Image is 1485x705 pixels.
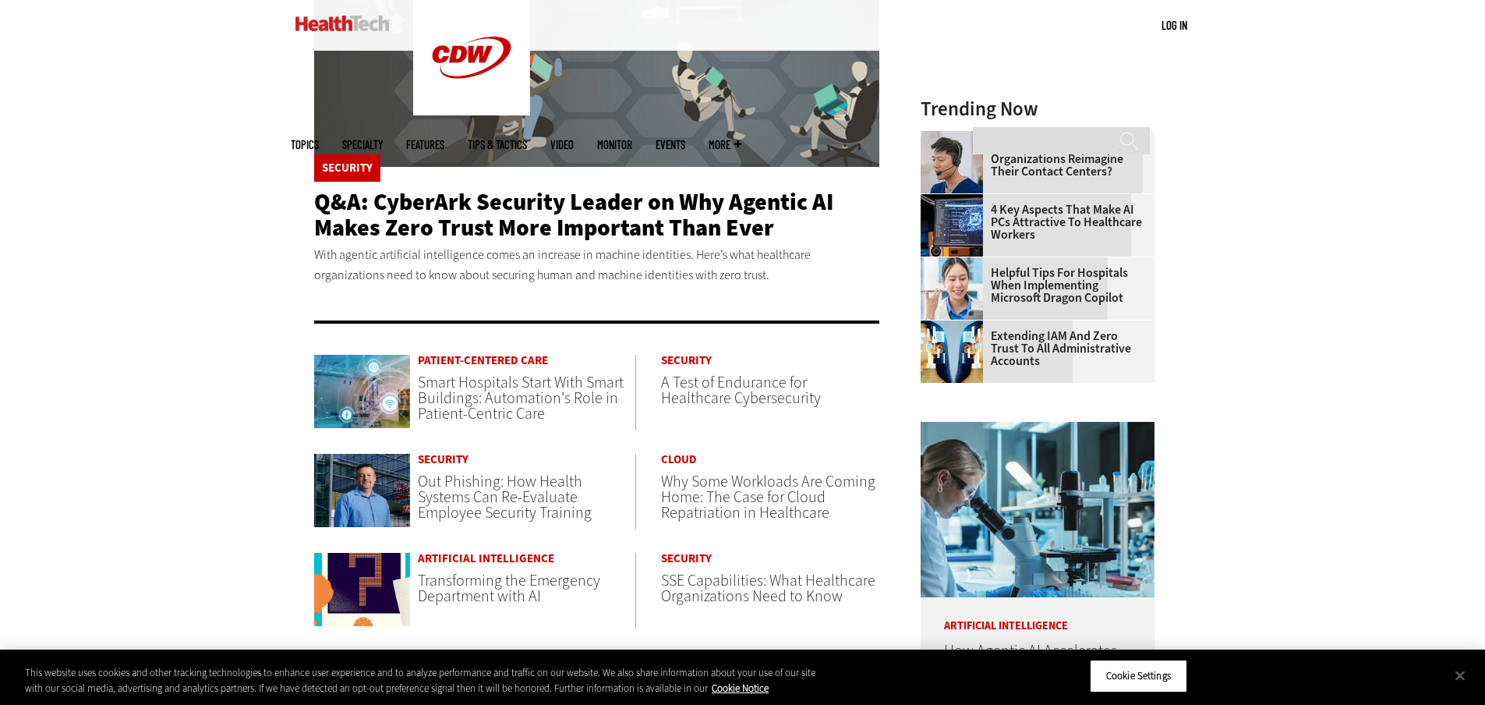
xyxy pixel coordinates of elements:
[661,454,879,466] a: Cloud
[921,194,991,207] a: Desktop monitor with brain AI concept
[322,162,373,174] a: Security
[712,682,769,695] a: More information about your privacy
[314,553,411,626] img: illustration of question mark
[661,553,879,565] a: Security
[25,665,817,696] div: This website uses cookies and other tracking technologies to enhance user experience and to analy...
[418,553,635,565] a: Artificial Intelligence
[418,355,635,367] a: Patient-Centered Care
[921,267,1145,304] a: Helpful Tips for Hospitals When Implementing Microsoft Dragon Copilot
[314,245,880,285] p: With agentic artificial intelligence comes an increase in machine identities. Here’s what healthc...
[418,372,624,424] a: Smart Hospitals Start With Smart Buildings: Automation's Role in Patient-Centric Care
[291,139,319,151] span: Topics
[597,139,632,151] a: MonITor
[709,139,741,151] span: More
[1161,17,1187,34] div: User menu
[418,454,635,466] a: Security
[661,372,821,409] a: A Test of Endurance for Healthcare Cybersecurity
[921,422,1154,597] img: scientist looks through microscope in lab
[418,471,592,523] a: Out Phishing: How Health Systems Can Re-Evaluate Employee Security Training
[661,471,875,523] a: Why Some Workloads Are Coming Home: The Case for Cloud Repatriation in Healthcare
[921,204,1145,241] a: 4 Key Aspects That Make AI PCs Attractive to Healthcare Workers
[921,131,991,143] a: Healthcare contact center
[550,139,574,151] a: Video
[661,570,875,607] a: SSE Capabilities: What Healthcare Organizations Need to Know
[921,321,983,383] img: abstract image of woman with pixelated face
[1161,18,1187,32] a: Log in
[314,454,411,527] img: Scott Currie
[944,640,1117,694] a: How Agentic AI Accelerates Healthcare Research and Innovation
[921,257,991,270] a: Doctor using phone to dictate to tablet
[314,186,833,243] a: Q&A: CyberArk Security Leader on Why Agentic AI Makes Zero Trust More Important Than Ever
[656,139,685,151] a: Events
[468,139,527,151] a: Tips & Tactics
[921,194,983,257] img: Desktop monitor with brain AI concept
[921,597,1154,632] p: Artificial Intelligence
[314,355,411,428] img: Smart hospital
[1443,658,1477,693] button: Close
[418,570,600,607] a: Transforming the Emergency Department with AI
[413,103,530,119] a: CDW
[921,321,991,333] a: abstract image of woman with pixelated face
[921,257,983,320] img: Doctor using phone to dictate to tablet
[921,140,1145,178] a: How Can Healthcare Organizations Reimagine Their Contact Centers?
[661,355,879,367] a: Security
[342,139,383,151] span: Specialty
[295,16,390,31] img: Home
[921,131,983,193] img: Healthcare contact center
[1090,660,1187,693] button: Cookie Settings
[921,330,1145,367] a: Extending IAM and Zero Trust to All Administrative Accounts
[406,139,444,151] a: Features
